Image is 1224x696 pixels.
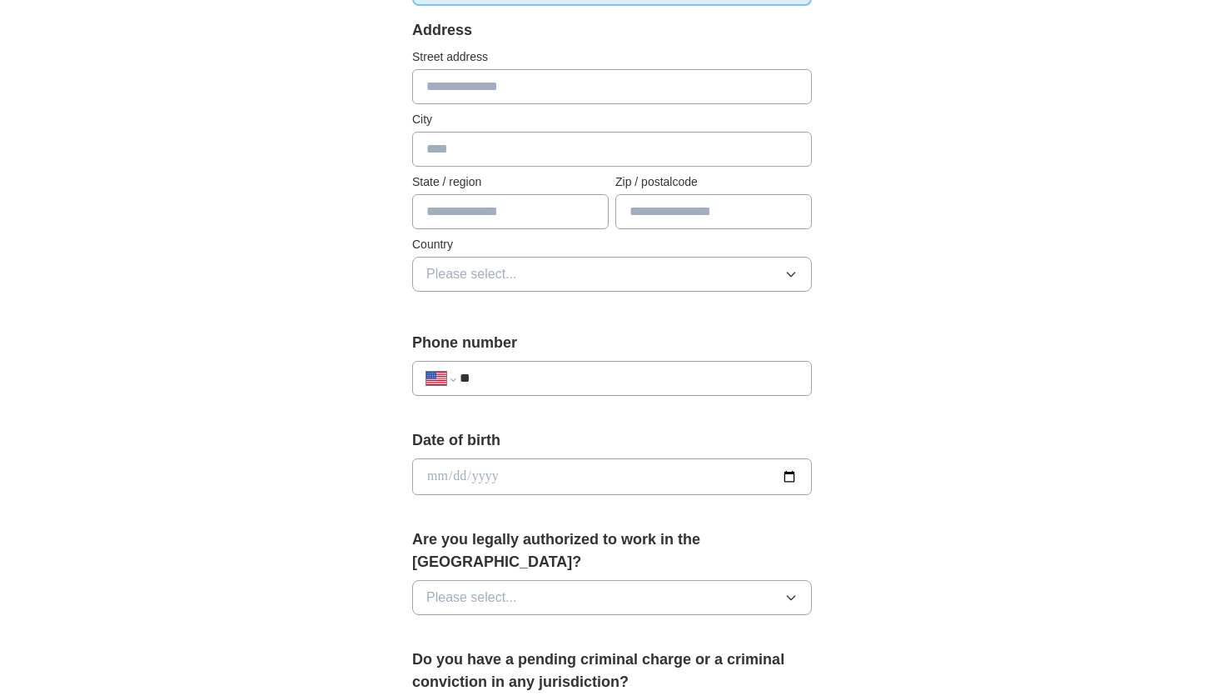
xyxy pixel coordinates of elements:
[412,648,812,693] label: Do you have a pending criminal charge or a criminal conviction in any jurisdiction?
[426,588,517,608] span: Please select...
[412,528,812,573] label: Are you legally authorized to work in the [GEOGRAPHIC_DATA]?
[412,48,812,66] label: Street address
[412,19,812,42] div: Address
[412,173,609,191] label: State / region
[426,264,517,284] span: Please select...
[412,429,812,452] label: Date of birth
[412,111,812,128] label: City
[412,580,812,615] button: Please select...
[412,332,812,354] label: Phone number
[412,236,812,253] label: Country
[615,173,812,191] label: Zip / postalcode
[412,257,812,292] button: Please select...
